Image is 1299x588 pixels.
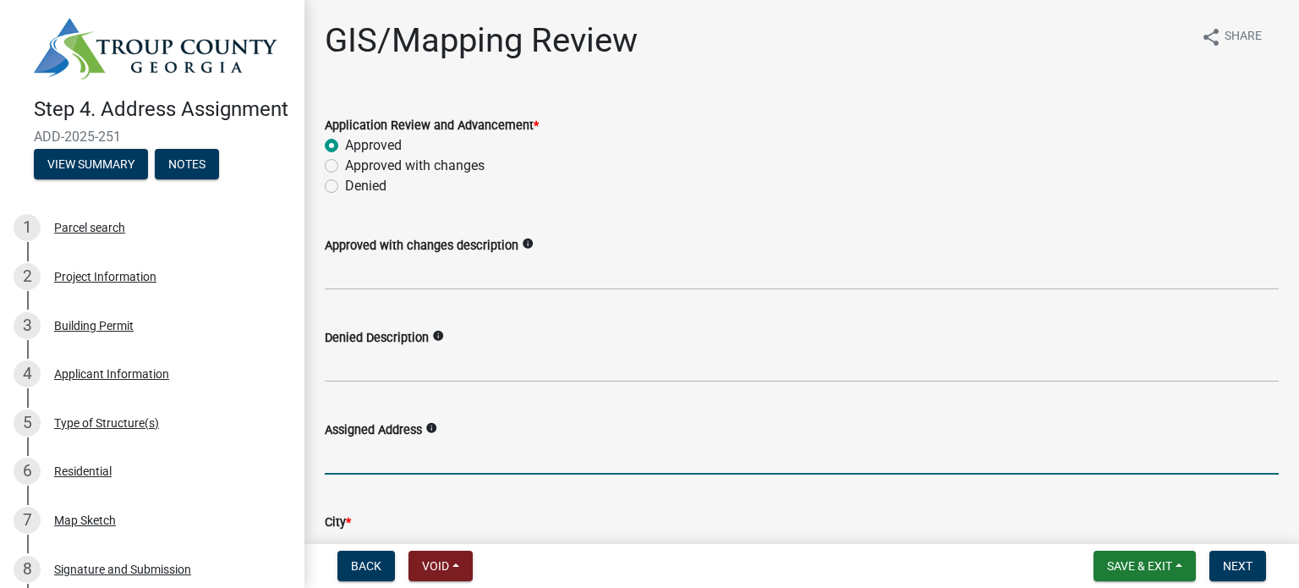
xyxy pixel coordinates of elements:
[345,176,386,196] label: Denied
[14,360,41,387] div: 4
[14,507,41,534] div: 7
[34,158,148,172] wm-modal-confirm: Summary
[408,551,473,581] button: Void
[422,559,449,573] span: Void
[54,417,159,429] div: Type of Structure(s)
[54,368,169,380] div: Applicant Information
[34,149,148,179] button: View Summary
[14,263,41,290] div: 2
[54,320,134,332] div: Building Permit
[1107,559,1172,573] span: Save & Exit
[14,214,41,241] div: 1
[522,238,534,250] i: info
[1201,27,1221,47] i: share
[1209,551,1266,581] button: Next
[325,20,638,61] h1: GIS/Mapping Review
[325,120,539,132] label: Application Review and Advancement
[14,409,41,437] div: 5
[54,271,156,283] div: Project Information
[1093,551,1196,581] button: Save & Exit
[34,18,277,80] img: Troup County, Georgia
[54,465,112,477] div: Residential
[1187,20,1275,53] button: shareShare
[345,135,402,156] label: Approved
[155,158,219,172] wm-modal-confirm: Notes
[1225,27,1262,47] span: Share
[14,458,41,485] div: 6
[325,332,429,344] label: Denied Description
[14,556,41,583] div: 8
[1223,559,1252,573] span: Next
[34,129,271,145] span: ADD-2025-251
[325,517,351,529] label: City
[155,149,219,179] button: Notes
[351,559,381,573] span: Back
[54,514,116,526] div: Map Sketch
[54,563,191,575] div: Signature and Submission
[432,330,444,342] i: info
[425,422,437,434] i: info
[325,240,518,252] label: Approved with changes description
[14,312,41,339] div: 3
[345,156,485,176] label: Approved with changes
[325,425,422,437] label: Assigned Address
[54,222,125,234] div: Parcel search
[34,97,291,122] h4: Step 4. Address Assignment
[337,551,395,581] button: Back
